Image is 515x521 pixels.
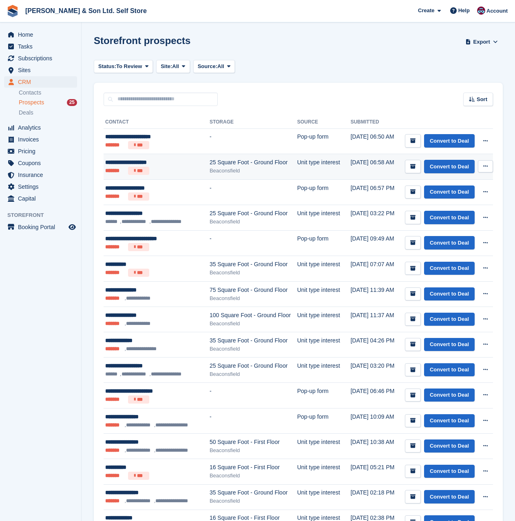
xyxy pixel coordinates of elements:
[210,408,297,433] td: -
[210,167,297,175] div: Beaconsfield
[193,60,235,73] button: Source: All
[210,383,297,408] td: -
[18,169,67,181] span: Insurance
[210,370,297,378] div: Beaconsfield
[351,408,398,433] td: [DATE] 10:09 AM
[19,98,77,107] a: Prospects 25
[210,438,297,446] div: 50 Square Foot - First Floor
[210,158,297,167] div: 25 Square Foot - Ground Floor
[18,64,67,76] span: Sites
[351,358,398,383] td: [DATE] 03:20 PM
[18,193,67,204] span: Capital
[297,433,351,459] td: Unit type interest
[297,205,351,230] td: Unit type interest
[4,29,77,40] a: menu
[418,7,434,15] span: Create
[4,221,77,233] a: menu
[18,29,67,40] span: Home
[156,60,190,73] button: Site: All
[4,146,77,157] a: menu
[351,307,398,332] td: [DATE] 11:37 AM
[210,320,297,328] div: Beaconsfield
[116,62,142,71] span: To Review
[424,414,475,428] a: Convert to Deal
[18,53,67,64] span: Subscriptions
[486,7,508,15] span: Account
[424,287,475,301] a: Convert to Deal
[351,281,398,307] td: [DATE] 11:39 AM
[210,294,297,302] div: Beaconsfield
[104,116,210,129] th: Contact
[210,497,297,505] div: Beaconsfield
[351,205,398,230] td: [DATE] 03:22 PM
[18,76,67,88] span: CRM
[19,108,77,117] a: Deals
[351,154,398,180] td: [DATE] 06:58 AM
[424,160,475,173] a: Convert to Deal
[217,62,224,71] span: All
[424,490,475,503] a: Convert to Deal
[424,236,475,249] a: Convert to Deal
[297,230,351,256] td: Pop-up form
[351,230,398,256] td: [DATE] 09:49 AM
[67,99,77,106] div: 25
[210,336,297,345] div: 35 Square Foot - Ground Floor
[351,383,398,408] td: [DATE] 06:46 PM
[18,146,67,157] span: Pricing
[210,269,297,277] div: Beaconsfield
[210,128,297,154] td: -
[458,7,470,15] span: Help
[297,484,351,510] td: Unit type interest
[161,62,172,71] span: Site:
[351,116,398,129] th: Submitted
[297,154,351,180] td: Unit type interest
[210,362,297,370] div: 25 Square Foot - Ground Floor
[424,262,475,275] a: Convert to Deal
[424,338,475,351] a: Convert to Deal
[424,389,475,402] a: Convert to Deal
[210,218,297,226] div: Beaconsfield
[18,122,67,133] span: Analytics
[210,488,297,497] div: 35 Square Foot - Ground Floor
[172,62,179,71] span: All
[424,439,475,453] a: Convert to Deal
[297,408,351,433] td: Pop-up form
[464,35,500,49] button: Export
[94,60,153,73] button: Status: To Review
[351,459,398,484] td: [DATE] 05:21 PM
[477,7,485,15] img: Ben Tripp
[210,230,297,256] td: -
[351,484,398,510] td: [DATE] 02:18 PM
[19,109,33,117] span: Deals
[210,311,297,320] div: 100 Square Foot - Ground Floor
[210,286,297,294] div: 75 Square Foot - Ground Floor
[7,211,81,219] span: Storefront
[297,358,351,383] td: Unit type interest
[297,281,351,307] td: Unit type interest
[424,185,475,199] a: Convert to Deal
[19,99,44,106] span: Prospects
[424,363,475,377] a: Convert to Deal
[477,95,487,104] span: Sort
[18,41,67,52] span: Tasks
[18,157,67,169] span: Coupons
[94,35,190,46] h1: Storefront prospects
[297,307,351,332] td: Unit type interest
[210,345,297,353] div: Beaconsfield
[67,222,77,232] a: Preview store
[98,62,116,71] span: Status:
[297,179,351,205] td: Pop-up form
[473,38,490,46] span: Export
[297,332,351,357] td: Unit type interest
[18,181,67,192] span: Settings
[19,89,77,97] a: Contacts
[4,169,77,181] a: menu
[297,459,351,484] td: Unit type interest
[424,134,475,148] a: Convert to Deal
[4,181,77,192] a: menu
[7,5,19,17] img: stora-icon-8386f47178a22dfd0bd8f6a31ec36ba5ce8667c1dd55bd0f319d3a0aa187defe.svg
[351,256,398,282] td: [DATE] 07:07 AM
[210,116,297,129] th: Storage
[4,157,77,169] a: menu
[210,463,297,472] div: 16 Square Foot - First Floor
